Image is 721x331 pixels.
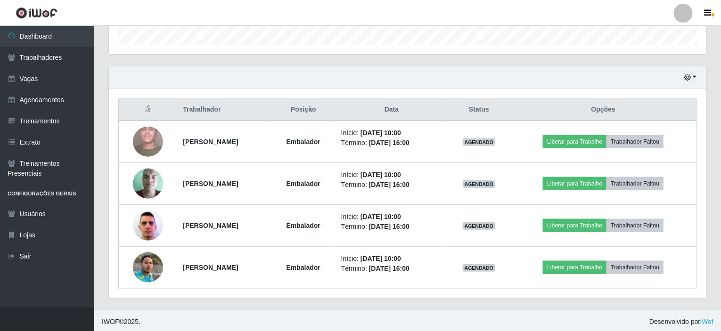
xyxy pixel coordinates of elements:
strong: [PERSON_NAME] [183,222,238,229]
time: [DATE] 16:00 [369,139,410,146]
li: Término: [341,138,442,148]
span: AGENDADO [463,222,496,230]
time: [DATE] 10:00 [360,171,401,178]
a: iWof [700,318,713,325]
img: 1745240566568.jpeg [133,247,163,287]
button: Trabalhador Faltou [606,177,664,190]
time: [DATE] 10:00 [360,213,401,220]
span: AGENDADO [463,180,496,188]
img: CoreUI Logo [16,7,57,19]
strong: [PERSON_NAME] [183,264,238,271]
th: Trabalhador [177,99,271,121]
th: Status [448,99,510,121]
img: 1743554652584.jpeg [133,206,163,245]
li: Término: [341,180,442,190]
span: © 2025 . [102,317,140,327]
li: Início: [341,128,442,138]
img: 1705933519386.jpeg [133,108,163,175]
li: Início: [341,254,442,264]
time: [DATE] 16:00 [369,223,410,230]
strong: Embalador [287,264,320,271]
button: Liberar para Trabalho [543,261,606,274]
span: AGENDADO [463,138,496,146]
li: Término: [341,264,442,274]
strong: Embalador [287,138,320,145]
button: Trabalhador Faltou [606,135,664,148]
th: Data [336,99,448,121]
button: Liberar para Trabalho [543,135,606,148]
time: [DATE] 16:00 [369,181,410,188]
button: Trabalhador Faltou [606,219,664,232]
time: [DATE] 16:00 [369,265,410,272]
button: Liberar para Trabalho [543,219,606,232]
span: Desenvolvido por [649,317,713,327]
li: Início: [341,212,442,222]
li: Início: [341,170,442,180]
img: 1736341148646.jpeg [133,163,163,203]
strong: Embalador [287,222,320,229]
span: IWOF [102,318,119,325]
th: Opções [510,99,697,121]
time: [DATE] 10:00 [360,129,401,137]
time: [DATE] 10:00 [360,255,401,262]
button: Liberar para Trabalho [543,177,606,190]
li: Término: [341,222,442,232]
strong: [PERSON_NAME] [183,138,238,145]
th: Posição [271,99,336,121]
strong: Embalador [287,180,320,187]
strong: [PERSON_NAME] [183,180,238,187]
span: AGENDADO [463,264,496,272]
button: Trabalhador Faltou [606,261,664,274]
